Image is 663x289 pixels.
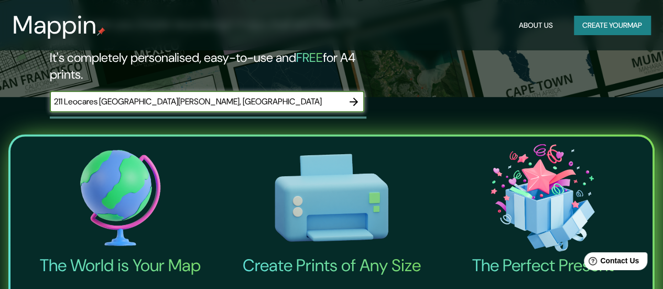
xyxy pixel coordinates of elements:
button: Create yourmap [574,16,650,35]
h4: The Perfect Present [439,255,646,276]
img: mappin-pin [97,27,105,36]
button: About Us [515,16,557,35]
h4: The World is Your Map [17,255,224,276]
img: Create Prints of Any Size-icon [228,141,435,255]
h4: Create Prints of Any Size [228,255,435,276]
iframe: Help widget launcher [570,248,651,277]
img: The World is Your Map-icon [17,141,224,255]
h3: Mappin [13,10,97,40]
img: The Perfect Present-icon [439,141,646,255]
h5: FREE [296,49,323,66]
input: Choose your favourite place [50,95,343,108]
